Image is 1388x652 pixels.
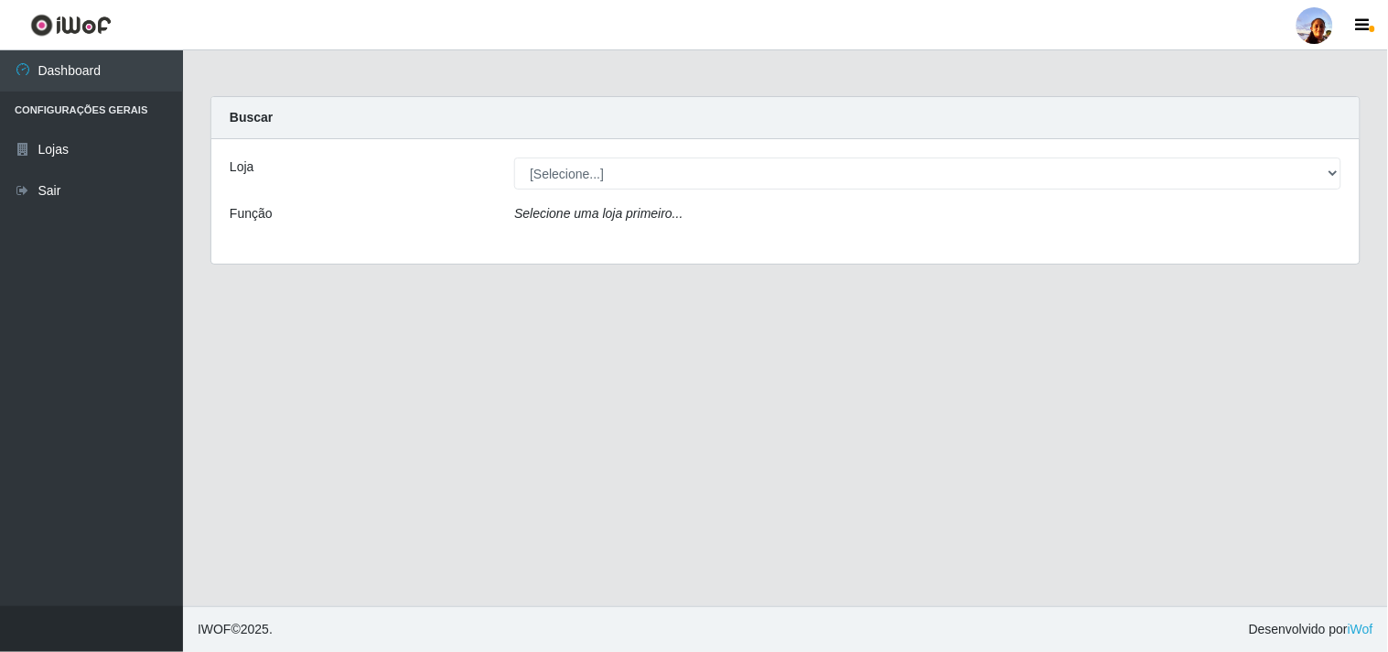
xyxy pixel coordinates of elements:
[230,204,273,223] label: Função
[230,110,273,125] strong: Buscar
[30,14,112,37] img: CoreUI Logo
[1249,620,1373,639] span: Desenvolvido por
[198,622,231,636] span: IWOF
[230,158,253,177] label: Loja
[514,206,683,221] i: Selecione uma loja primeiro...
[198,620,273,639] span: © 2025 .
[1348,622,1373,636] a: iWof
